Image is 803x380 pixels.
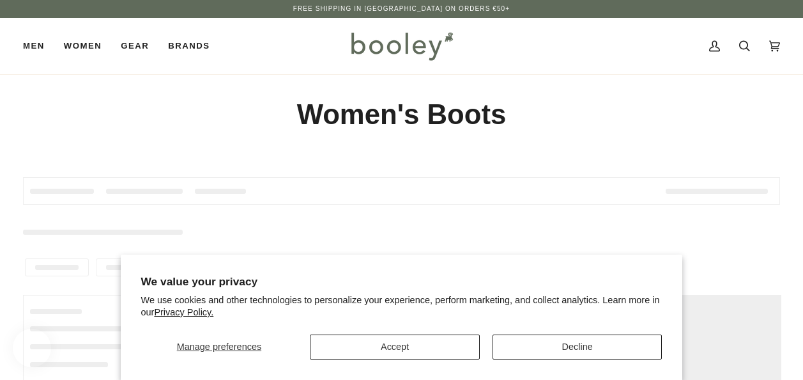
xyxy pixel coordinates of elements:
[154,307,213,317] a: Privacy Policy.
[168,40,210,52] span: Brands
[111,18,158,74] a: Gear
[23,40,45,52] span: Men
[293,4,510,14] p: Free Shipping in [GEOGRAPHIC_DATA] on Orders €50+
[23,18,54,74] a: Men
[64,40,102,52] span: Women
[13,329,51,367] iframe: Button to open loyalty program pop-up
[141,294,662,319] p: We use cookies and other technologies to personalize your experience, perform marketing, and coll...
[346,28,457,65] img: Booley
[158,18,219,74] a: Brands
[121,40,149,52] span: Gear
[23,97,780,132] h1: Women's Boots
[493,335,662,360] button: Decline
[54,18,111,74] a: Women
[141,335,298,360] button: Manage preferences
[310,335,480,360] button: Accept
[177,342,261,352] span: Manage preferences
[141,275,662,289] h2: We value your privacy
